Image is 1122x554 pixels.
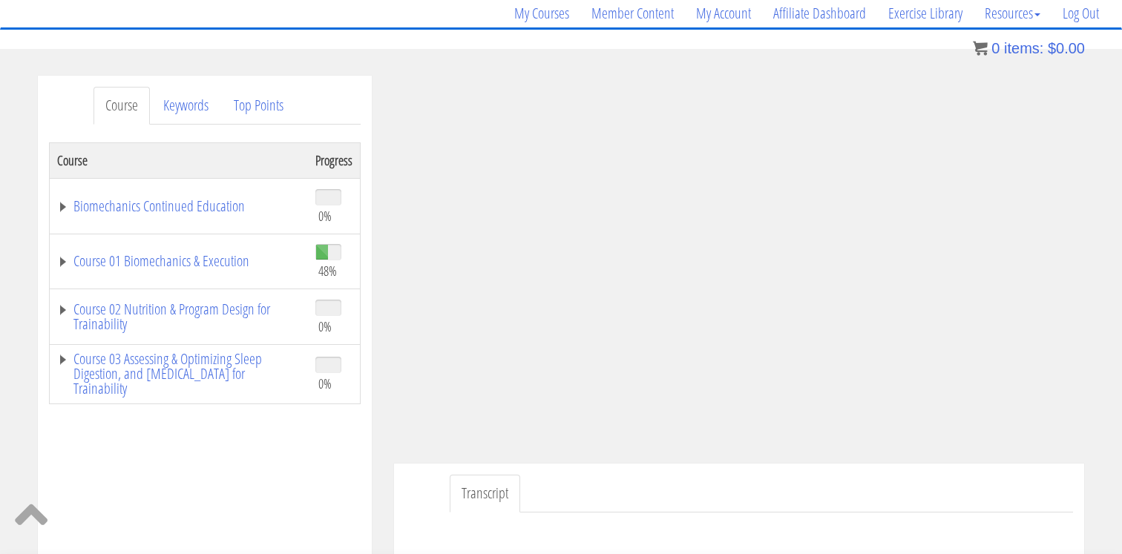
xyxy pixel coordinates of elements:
a: Top Points [222,87,295,125]
span: 0% [318,375,332,392]
a: Biomechanics Continued Education [57,199,301,214]
a: Course [93,87,150,125]
span: 0% [318,208,332,224]
a: Course 01 Biomechanics & Execution [57,254,301,268]
span: 0 [991,40,1000,56]
th: Progress [308,142,361,178]
img: icon11.png [973,41,988,56]
a: Course 02 Nutrition & Program Design for Trainability [57,302,301,332]
span: $ [1048,40,1056,56]
th: Course [50,142,309,178]
a: Transcript [450,475,520,512]
span: 48% [318,263,337,279]
a: 0 items: $0.00 [973,40,1085,56]
a: Course 03 Assessing & Optimizing Sleep Digestion, and [MEDICAL_DATA] for Trainability [57,352,301,396]
span: items: [1004,40,1043,56]
a: Keywords [151,87,220,125]
bdi: 0.00 [1048,40,1085,56]
span: 0% [318,318,332,334]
